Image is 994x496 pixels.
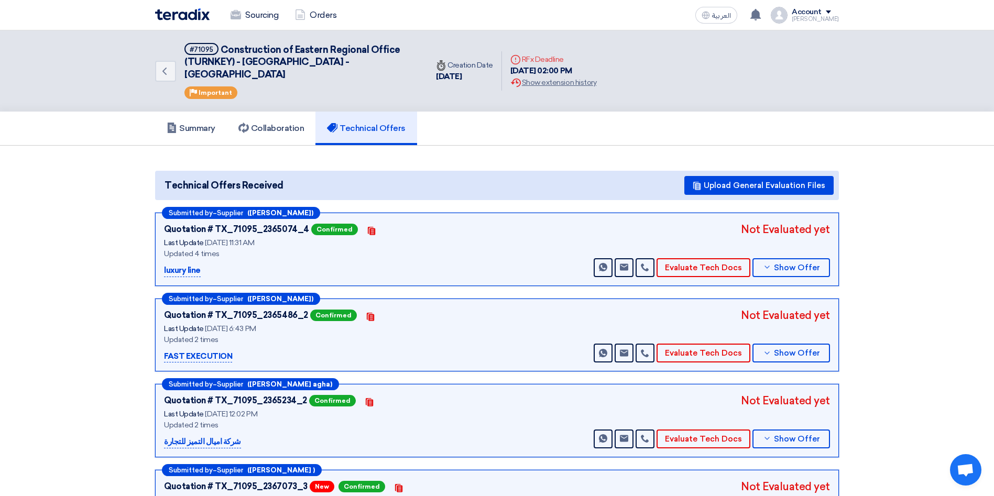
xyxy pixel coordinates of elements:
div: Quotation # TX_71095_2365074_4 [164,223,309,236]
span: Supplier [217,381,243,388]
a: Orders [287,4,345,27]
button: العربية [695,7,737,24]
span: Supplier [217,210,243,216]
span: Submitted by [169,381,213,388]
div: Not Evaluated yet [741,479,830,494]
button: Show Offer [752,258,830,277]
div: Show extension history [510,77,596,88]
div: – [162,293,320,305]
div: [DATE] 02:00 PM [510,65,596,77]
button: Evaluate Tech Docs [657,344,750,362]
div: Updated 2 times [164,334,426,345]
div: Account [792,8,822,17]
div: Not Evaluated yet [741,222,830,237]
div: Quotation # TX_71095_2365486_2 [164,309,308,322]
p: شركة اميال التميز للتجارة [164,436,241,448]
div: – [162,464,322,476]
span: Confirmed [311,224,358,235]
span: Submitted by [169,295,213,302]
button: Upload General Evaluation Files [684,176,834,195]
div: Quotation # TX_71095_2365234_2 [164,394,307,407]
button: Evaluate Tech Docs [657,429,750,448]
span: Confirmed [309,395,356,406]
div: RFx Deadline [510,54,596,65]
span: Confirmed [338,481,385,492]
div: Not Evaluated yet [741,307,830,323]
div: Not Evaluated yet [741,393,830,409]
div: Creation Date [436,60,493,71]
p: FAST EXECUTION [164,350,232,363]
span: New [310,481,334,492]
span: Important [199,89,232,96]
a: Summary [155,112,227,145]
span: [DATE] 12:02 PM [205,410,257,418]
a: Collaboration [227,112,316,145]
img: Teradix logo [155,8,210,20]
div: #71095 [190,46,213,53]
div: [PERSON_NAME] [792,16,839,22]
span: Technical Offers Received [165,179,283,193]
span: Last Update [164,238,204,247]
span: Submitted by [169,467,213,473]
span: [DATE] 11:31 AM [205,238,254,247]
button: Evaluate Tech Docs [657,258,750,277]
div: Open chat [950,454,981,486]
span: Last Update [164,324,204,333]
div: Quotation # TX_71095_2367073_3 [164,480,308,493]
span: العربية [712,12,731,19]
span: Last Update [164,410,204,418]
b: ([PERSON_NAME]) [247,210,313,216]
b: ([PERSON_NAME]) [247,295,313,302]
span: [DATE] 6:43 PM [205,324,256,333]
b: ([PERSON_NAME] ) [247,467,315,473]
a: Sourcing [222,4,287,27]
span: Construction of Eastern Regional Office (TURNKEY) - [GEOGRAPHIC_DATA] - [GEOGRAPHIC_DATA] [184,44,400,80]
button: Show Offer [752,344,830,362]
div: – [162,378,339,390]
span: Supplier [217,295,243,302]
img: profile_test.png [771,7,788,24]
span: Confirmed [310,310,357,321]
span: Show Offer [774,435,820,443]
span: Show Offer [774,349,820,357]
h5: Collaboration [238,123,304,134]
div: – [162,207,320,219]
h5: Summary [167,123,215,134]
b: ([PERSON_NAME] agha) [247,381,332,388]
div: [DATE] [436,71,493,83]
a: Technical Offers [315,112,417,145]
span: Submitted by [169,210,213,216]
div: Updated 4 times [164,248,426,259]
h5: Technical Offers [327,123,405,134]
span: Supplier [217,467,243,473]
span: Show Offer [774,264,820,272]
h5: Construction of Eastern Regional Office (TURNKEY) - Nakheel Mall - Dammam [184,43,415,81]
button: Show Offer [752,429,830,448]
div: Updated 2 times [164,420,426,431]
p: luxury line [164,264,201,277]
